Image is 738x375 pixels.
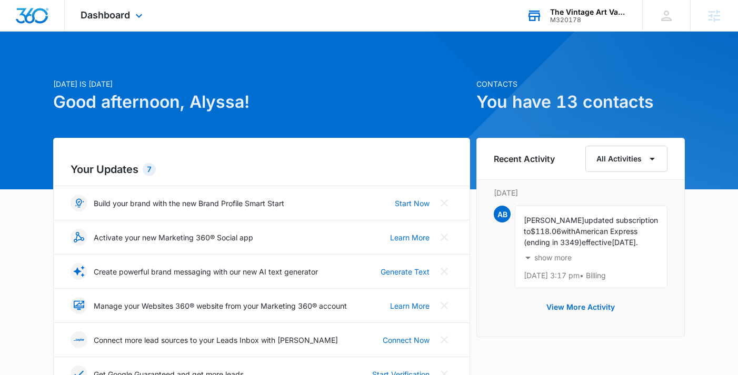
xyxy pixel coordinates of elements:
[390,232,430,243] a: Learn More
[94,198,284,209] p: Build your brand with the new Brand Profile Smart Start
[53,89,470,115] h1: Good afternoon, Alyssa!
[390,300,430,311] a: Learn More
[105,61,113,69] img: tab_keywords_by_traffic_grey.svg
[53,78,470,89] p: [DATE] is [DATE]
[524,248,572,268] button: show more
[534,254,572,261] p: show more
[94,266,318,277] p: Create powerful brand messaging with our new AI text generator
[94,335,338,346] p: Connect more lead sources to your Leads Inbox with [PERSON_NAME]
[494,187,667,198] p: [DATE]
[395,198,430,209] a: Start Now
[436,297,453,314] button: Close
[383,335,430,346] a: Connect Now
[381,266,430,277] a: Generate Text
[436,229,453,246] button: Close
[436,331,453,348] button: Close
[29,17,52,25] div: v 4.0.25
[494,206,511,222] span: AB
[17,17,25,25] img: logo_orange.svg
[143,163,156,176] div: 7
[524,216,658,236] span: updated subscription to
[94,232,253,243] p: Activate your new Marketing 360® Social app
[550,8,627,16] div: account name
[561,227,575,236] span: with
[94,300,347,311] p: Manage your Websites 360® website from your Marketing 360® account
[524,227,637,247] span: American Express (ending in 3349)
[524,216,584,225] span: [PERSON_NAME]
[612,238,638,247] span: [DATE].
[436,263,453,280] button: Close
[531,227,561,236] span: $118.06
[494,153,555,165] h6: Recent Activity
[536,295,625,320] button: View More Activity
[28,61,37,69] img: tab_domain_overview_orange.svg
[27,27,116,36] div: Domain: [DOMAIN_NAME]
[436,195,453,211] button: Close
[524,272,659,279] p: [DATE] 3:17 pm • Billing
[585,146,667,172] button: All Activities
[582,238,612,247] span: effective
[40,62,94,69] div: Domain Overview
[550,16,627,24] div: account id
[476,78,685,89] p: Contacts
[71,161,453,177] h2: Your Updates
[476,89,685,115] h1: You have 13 contacts
[81,9,130,21] span: Dashboard
[116,62,177,69] div: Keywords by Traffic
[17,27,25,36] img: website_grey.svg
